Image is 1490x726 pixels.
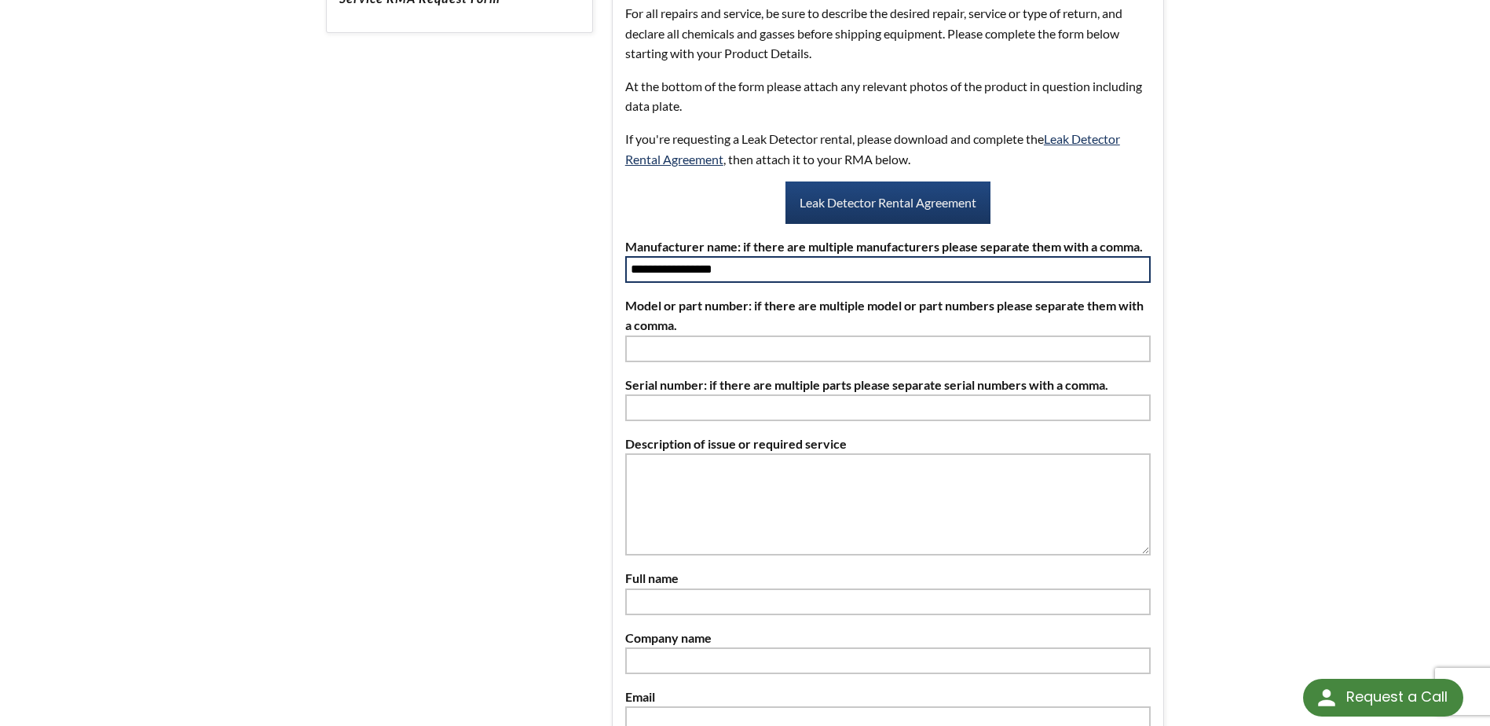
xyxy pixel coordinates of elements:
label: Model or part number: if there are multiple model or part numbers please separate them with a comma. [625,295,1151,335]
p: If you're requesting a Leak Detector rental, please download and complete the , then attach it to... [625,129,1151,169]
label: Company name [625,628,1151,648]
div: Request a Call [1303,679,1463,717]
p: At the bottom of the form please attach any relevant photos of the product in question including ... [625,76,1151,116]
label: Manufacturer name: if there are multiple manufacturers please separate them with a comma. [625,236,1151,257]
div: Request a Call [1346,679,1448,715]
label: Serial number: if there are multiple parts please separate serial numbers with a comma. [625,375,1151,395]
label: Full name [625,568,1151,588]
label: Description of issue or required service [625,434,1151,454]
a: Leak Detector Rental Agreement [785,181,990,224]
label: Email [625,687,1151,707]
p: For all repairs and service, be sure to describe the desired repair, service or type of return, a... [625,3,1151,64]
img: round button [1314,685,1339,710]
a: Leak Detector Rental Agreement [625,131,1120,167]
